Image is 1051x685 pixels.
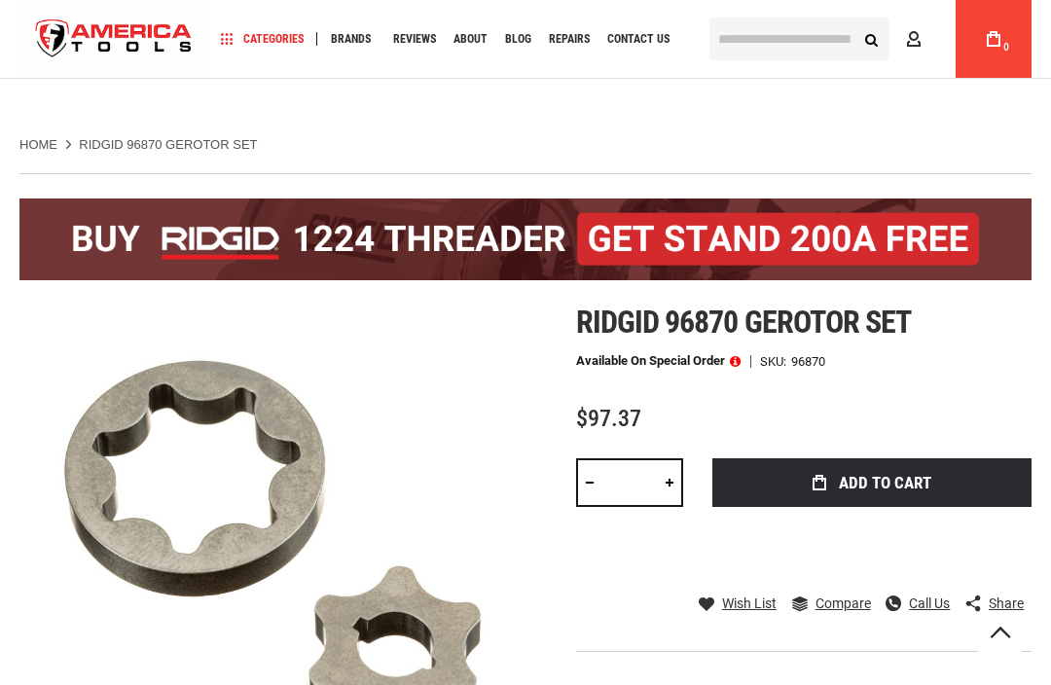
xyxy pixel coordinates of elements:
span: Wish List [722,596,777,610]
span: Share [989,596,1024,610]
strong: RIDGID 96870 GEROTOR SET [79,137,257,152]
img: America Tools [19,3,208,76]
span: Categories [221,32,304,46]
span: Blog [505,33,531,45]
span: Compare [815,596,871,610]
span: 0 [1003,42,1009,53]
span: $97.37 [576,405,641,432]
a: About [445,26,496,53]
strong: SKU [760,355,791,368]
a: Brands [322,26,380,53]
span: Call Us [909,596,950,610]
span: Brands [331,33,371,45]
a: Reviews [384,26,445,53]
a: Categories [212,26,312,53]
span: About [453,33,488,45]
a: Blog [496,26,540,53]
div: 96870 [791,355,825,368]
a: Contact Us [598,26,678,53]
span: Ridgid 96870 gerotor set [576,304,911,341]
a: Home [19,136,57,154]
span: Contact Us [607,33,670,45]
span: Reviews [393,33,436,45]
a: Repairs [540,26,598,53]
a: store logo [19,3,208,76]
iframe: Secure express checkout frame [708,513,1035,569]
a: Call Us [886,595,950,612]
span: Repairs [549,33,590,45]
span: Add to Cart [839,475,931,491]
a: Compare [792,595,871,612]
a: Wish List [699,595,777,612]
p: Available on Special Order [576,354,741,368]
button: Add to Cart [712,458,1032,507]
button: Search [852,20,889,57]
img: BOGO: Buy the RIDGID® 1224 Threader (26092), get the 92467 200A Stand FREE! [19,198,1032,280]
